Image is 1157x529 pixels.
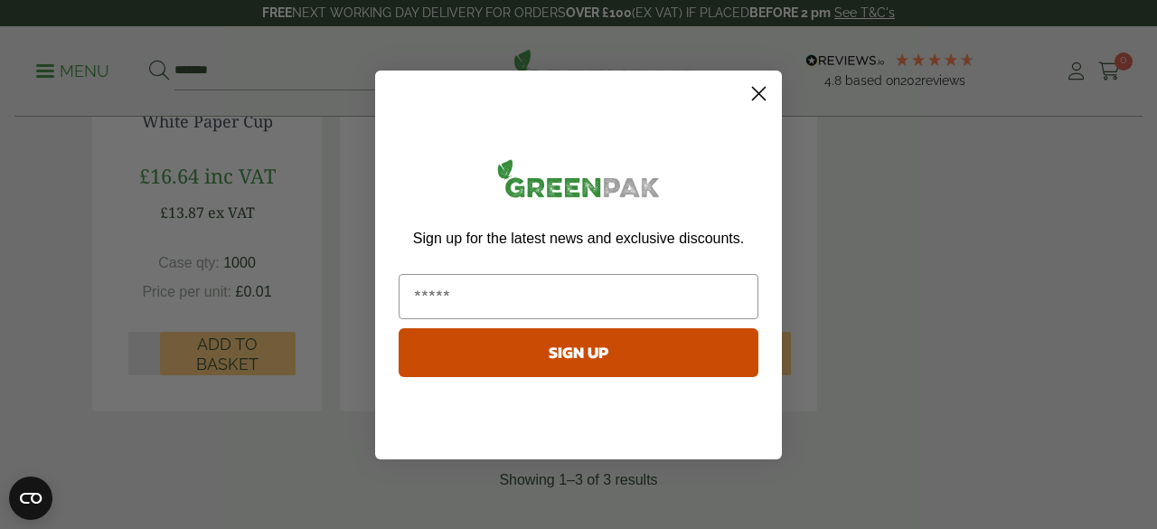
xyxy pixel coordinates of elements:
img: greenpak_logo [399,152,758,213]
button: Close dialog [743,78,775,109]
button: SIGN UP [399,328,758,377]
span: Sign up for the latest news and exclusive discounts. [413,231,744,246]
button: Open CMP widget [9,477,52,520]
input: Email [399,274,758,319]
